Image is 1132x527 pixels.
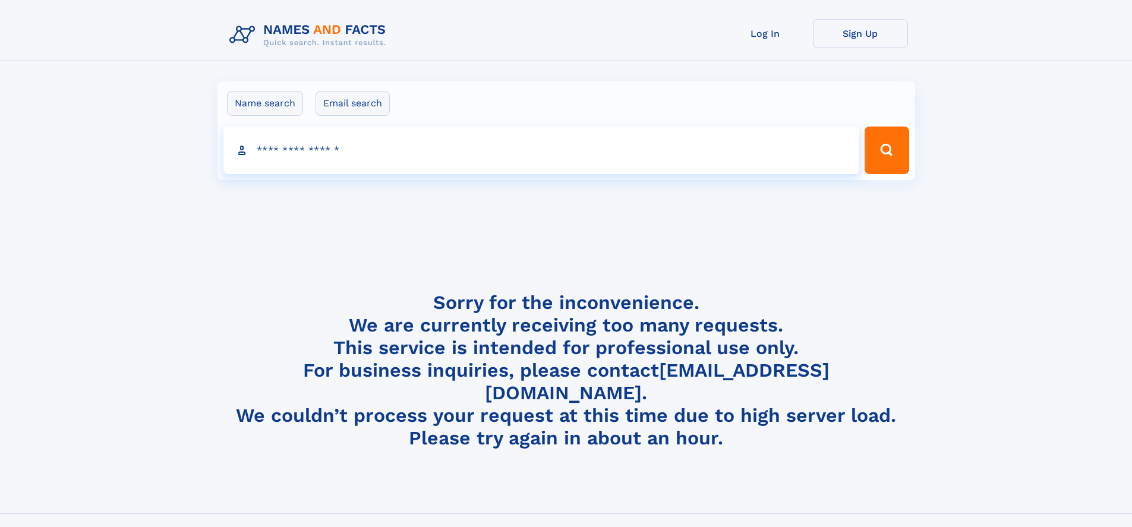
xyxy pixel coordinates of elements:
[225,19,396,51] img: Logo Names and Facts
[865,127,909,174] button: Search Button
[718,19,813,48] a: Log In
[227,91,303,116] label: Name search
[223,127,860,174] input: search input
[485,359,830,404] a: [EMAIL_ADDRESS][DOMAIN_NAME]
[813,19,908,48] a: Sign Up
[225,291,908,450] h4: Sorry for the inconvenience. We are currently receiving too many requests. This service is intend...
[316,91,390,116] label: Email search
